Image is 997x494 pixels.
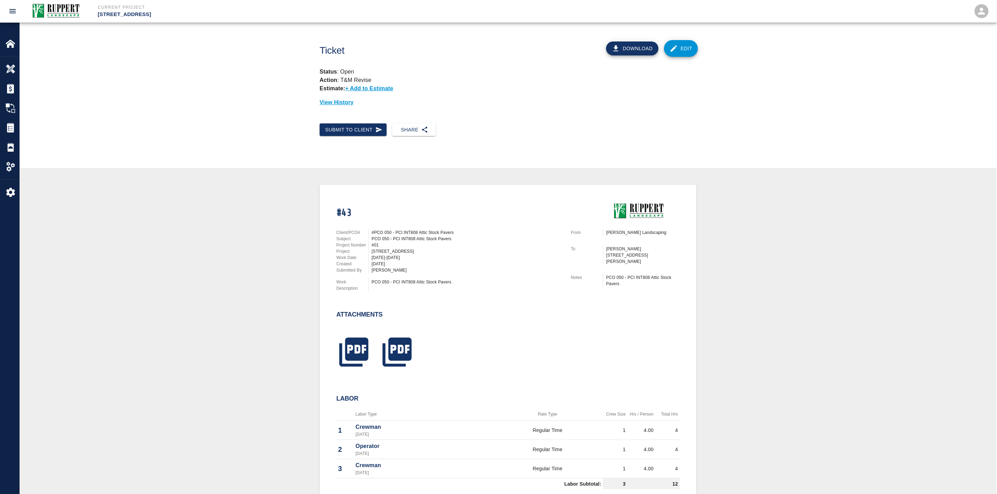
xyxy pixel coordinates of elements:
[603,408,627,421] th: Crew Size
[336,207,563,219] h1: #43
[571,229,603,236] p: From
[336,395,680,403] h2: Labor
[336,254,369,261] p: Work Date
[606,246,680,252] p: [PERSON_NAME]
[336,242,369,248] p: Project Number
[627,440,655,459] td: 4.00
[655,440,680,459] td: 4
[606,252,680,265] p: [STREET_ADDRESS][PERSON_NAME]
[655,408,680,421] th: Total Hrs
[603,421,627,440] td: 1
[492,440,603,459] td: Regular Time
[372,279,563,285] div: PCO 050 - PCI INT808 Attic Stock Pavers
[603,459,627,478] td: 1
[372,229,563,236] div: #PCO 050 - PCI INT808 Attic Stock Pavers
[320,123,387,136] button: Submit to Client
[338,463,352,474] p: 3
[664,40,698,57] a: Edit
[627,408,655,421] th: Hrs / Person
[98,10,536,18] p: [STREET_ADDRESS]
[320,98,697,107] p: View History
[336,261,369,267] p: Created
[336,236,369,242] p: Subject
[320,77,337,83] strong: Action
[372,242,563,248] div: #01
[492,421,603,440] td: Regular Time
[336,478,603,490] td: Labor Subtotal:
[372,236,563,242] div: PCO 050 - PCI INT808 Attic Stock Pavers
[655,421,680,440] td: 4
[627,421,655,440] td: 4.00
[392,123,436,136] button: Share
[320,77,371,83] p: : T&M Revise
[320,68,697,76] p: : Open
[356,431,491,438] p: [DATE]
[492,408,603,421] th: Rate Type
[336,267,369,273] p: Submitted By
[98,4,536,10] p: Current Project
[320,69,337,75] strong: Status
[606,202,668,221] img: Ruppert Landscaping
[345,85,393,91] p: + Add to Estimate
[571,246,603,252] p: To
[356,470,491,476] p: [DATE]
[356,450,491,457] p: [DATE]
[338,425,352,435] p: 1
[320,85,345,91] strong: Estimate:
[627,459,655,478] td: 4.00
[603,478,627,490] td: 3
[655,459,680,478] td: 4
[627,478,680,490] td: 12
[25,2,84,21] img: Ruppert Landscaping
[492,459,603,478] td: Regular Time
[336,279,369,291] p: Work Description
[372,267,563,273] div: [PERSON_NAME]
[320,45,537,56] h1: Ticket
[336,311,383,319] h2: Attachments
[606,274,680,287] div: PCO 050 - PCI INT808 Attic Stock Pavers
[372,248,563,254] div: [STREET_ADDRESS]
[356,461,491,470] p: Crewman
[571,274,603,281] p: Notes
[356,442,491,450] p: Operator
[372,254,563,261] div: [DATE]-[DATE]
[603,440,627,459] td: 1
[338,444,352,455] p: 2
[336,248,369,254] p: Project
[354,408,492,421] th: Labor Type
[372,261,563,267] div: [DATE]
[606,229,680,236] p: [PERSON_NAME] Landscaping
[962,461,997,494] iframe: Chat Widget
[4,3,21,20] button: open drawer
[606,41,659,55] button: Download
[356,423,491,431] p: Crewman
[336,229,369,236] p: Client/PCO#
